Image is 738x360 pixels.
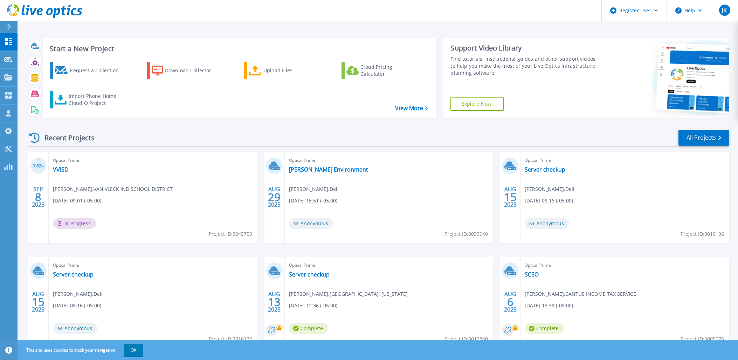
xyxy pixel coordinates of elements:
[53,271,94,278] a: Server checkup
[289,261,489,269] span: Optical Prime
[30,162,47,170] h3: 0.62
[289,218,333,229] span: Anonymous
[165,64,221,78] div: Download Collector
[35,194,41,200] span: 8
[289,185,339,193] span: [PERSON_NAME] , Dell
[289,290,408,298] span: [PERSON_NAME] , [GEOGRAPHIC_DATA], [US_STATE]
[27,129,104,146] div: Recent Projects
[268,289,281,315] div: AUG 2025
[53,218,96,229] span: In Progress
[722,7,727,13] span: JK
[444,335,488,343] span: Project ID: 3013840
[268,194,281,200] span: 29
[525,166,565,173] a: Server checkup
[53,302,101,309] span: [DATE] 08:16 (-05:00)
[124,344,143,356] button: OK
[681,335,724,343] span: Project ID: 3005076
[289,323,328,334] span: Complete
[32,289,45,315] div: AUG 2025
[504,289,517,315] div: AUG 2025
[268,299,281,305] span: 13
[525,290,636,298] span: [PERSON_NAME] , CANTUS INCOME TAX SERVICE
[289,166,368,173] a: [PERSON_NAME] Environment
[289,302,337,309] span: [DATE] 12:36 (-05:00)
[209,230,252,238] span: Project ID: 3045753
[507,299,513,305] span: 6
[450,55,597,76] div: Find tutorials, instructional guides and other support videos to help you make the most of your L...
[450,44,597,53] div: Support Video Library
[504,194,517,200] span: 15
[395,105,428,112] a: View More
[525,218,569,229] span: Anonymous
[681,230,724,238] span: Project ID: 3016136
[678,130,729,146] a: All Projects
[53,156,253,164] span: Optical Prime
[525,261,725,269] span: Optical Prime
[244,62,322,79] a: Upload Files
[360,64,416,78] div: Cloud Pricing Calculator
[32,184,45,210] div: SEP 2025
[268,184,281,210] div: AUG 2025
[450,97,504,111] a: Explore Now!
[53,290,103,298] span: [PERSON_NAME] , Dell
[525,323,564,334] span: Complete
[525,271,539,278] a: SCSO
[525,302,573,309] span: [DATE] 13:39 (-05:00)
[289,197,337,205] span: [DATE] 15:51 (-05:00)
[289,156,489,164] span: Optical Prime
[525,156,725,164] span: Optical Prime
[70,64,126,78] div: Request a Collection
[32,299,44,305] span: 15
[53,166,69,173] a: VVISD
[19,344,143,356] span: This site uses cookies to track your navigation.
[50,62,128,79] a: Request a Collection
[53,185,173,193] span: [PERSON_NAME] , VAN VLECK IND SCHOOL DISTRICT
[69,93,123,107] div: Import Phone Home CloudIQ Project
[53,323,97,334] span: Anonymous
[504,184,517,210] div: AUG 2025
[525,185,574,193] span: [PERSON_NAME] , Dell
[289,271,330,278] a: Server checkup
[50,45,428,53] h3: Start a New Project
[53,197,101,205] span: [DATE] 09:01 (-05:00)
[263,64,319,78] div: Upload Files
[525,197,573,205] span: [DATE] 08:16 (-05:00)
[147,62,225,79] a: Download Collector
[41,164,44,168] span: %
[209,335,252,343] span: Project ID: 3016135
[444,230,488,238] span: Project ID: 3033940
[53,261,253,269] span: Optical Prime
[342,62,420,79] a: Cloud Pricing Calculator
